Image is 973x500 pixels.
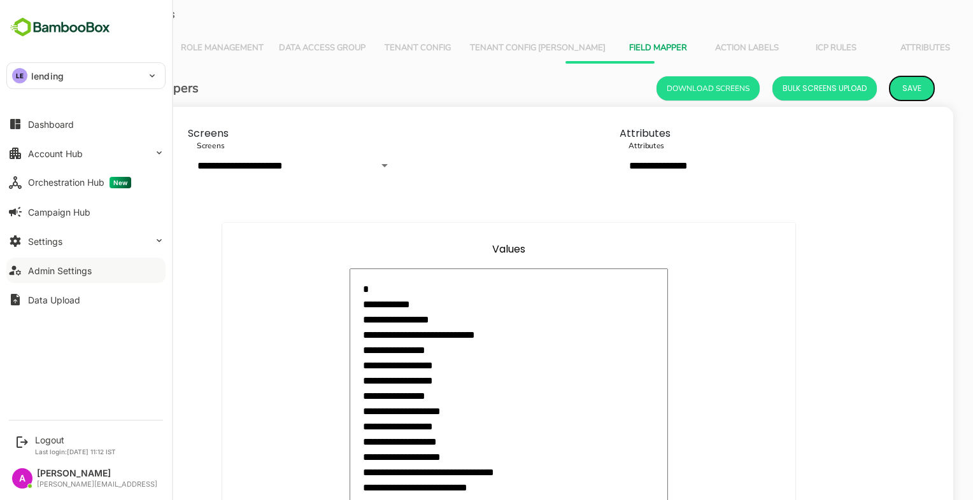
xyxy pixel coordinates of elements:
div: Vertical tabs example [31,33,898,64]
button: Dashboard [6,111,166,137]
span: Action Labels [665,43,739,53]
div: LE [12,68,27,83]
button: Open [331,156,349,174]
div: Dashboard [28,119,74,130]
h6: Tenant Label Mappers [26,78,154,99]
div: Settings [28,236,62,247]
span: Bulk Screens Upload [738,80,822,97]
div: [PERSON_NAME] [37,468,157,479]
span: ICP Rules [755,43,828,53]
div: Account Hub [28,148,83,159]
span: Save [855,80,879,97]
span: Role Management [136,43,219,53]
button: Account Hub [6,141,166,166]
button: Admin Settings [6,258,166,283]
label: Screens [143,126,353,141]
button: Save [845,76,890,101]
label: Screens [152,141,180,151]
span: Attributes [844,43,918,53]
div: Orchestration Hub [28,177,131,188]
button: Data Upload [6,287,166,312]
span: Tenant Config [336,43,410,53]
button: Orchestration HubNew [6,170,166,195]
button: Campaign Hub [6,199,166,225]
span: New [110,177,131,188]
button: Bulk Screens Upload [728,76,832,101]
span: Tenant Config [PERSON_NAME] [425,43,561,53]
label: Attributes [584,141,620,151]
span: Data Access Group [234,43,321,53]
button: Settings [6,228,166,254]
img: BambooboxFullLogoMark.5f36c76dfaba33ec1ec1367b70bb1252.svg [6,15,114,39]
span: User Management [38,43,121,53]
div: Data Upload [28,295,80,305]
div: Campaign Hub [28,207,90,218]
p: Last login: [DATE] 11:12 IST [35,448,116,455]
label: Values [448,242,481,257]
button: Download Screens [612,76,715,101]
span: Field Mapper [576,43,650,53]
div: [PERSON_NAME][EMAIL_ADDRESS] [37,480,157,489]
div: A [12,468,32,489]
p: lending [31,69,64,83]
label: Attributes [575,126,785,141]
div: Admin Settings [28,265,92,276]
div: LElending [7,63,165,88]
div: Logout [35,434,116,445]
